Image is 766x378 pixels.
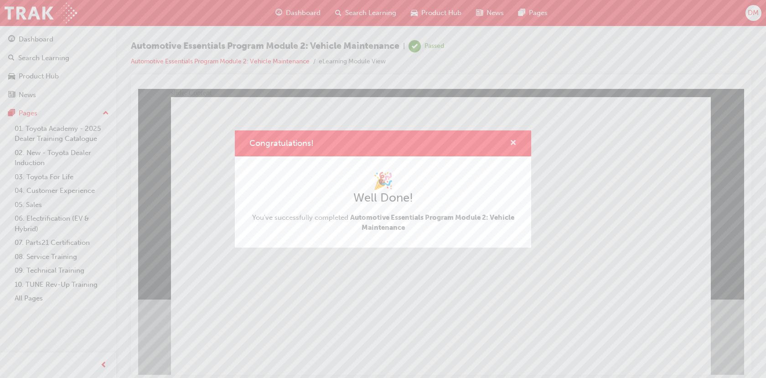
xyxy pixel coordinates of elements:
span: Congratulations! [249,138,314,148]
h1: 🎉 [249,171,517,191]
span: cross-icon [510,140,517,148]
h2: Well Done! [249,191,517,205]
button: cross-icon [510,138,517,149]
span: You've successfully completed [249,212,517,233]
span: Automotive Essentials Program Module 2: Vehicle Maintenance [350,213,514,232]
div: Congratulations! [235,130,531,248]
